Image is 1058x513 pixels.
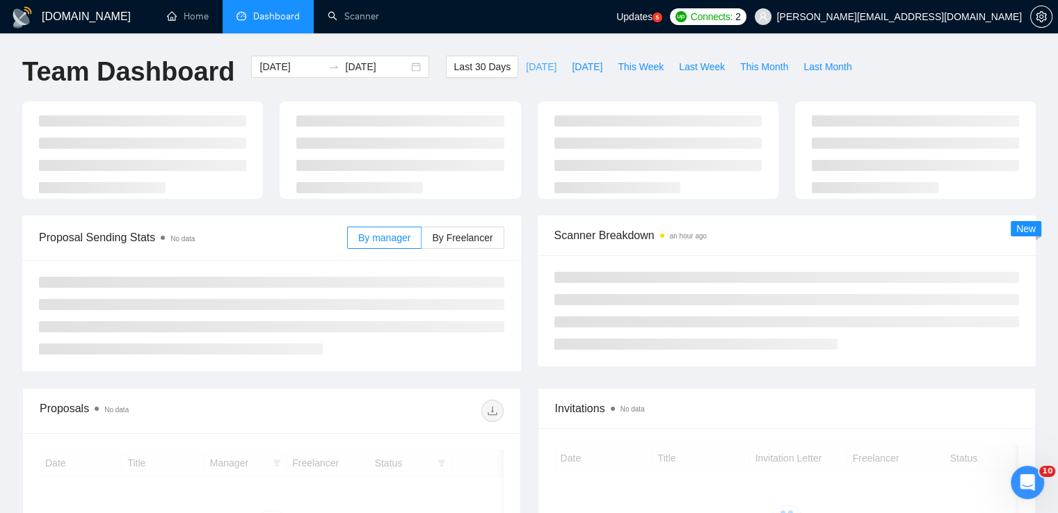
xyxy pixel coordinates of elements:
[170,235,195,243] span: No data
[526,59,556,74] span: [DATE]
[652,13,662,22] a: 5
[671,56,732,78] button: Last Week
[11,6,33,28] img: logo
[518,56,564,78] button: [DATE]
[253,10,300,22] span: Dashboard
[616,11,652,22] span: Updates
[259,59,323,74] input: Start date
[1039,466,1055,477] span: 10
[432,232,492,243] span: By Freelancer
[1030,6,1052,28] button: setting
[40,400,271,422] div: Proposals
[104,406,129,414] span: No data
[328,61,339,72] span: swap-right
[803,59,851,74] span: Last Month
[555,400,1019,417] span: Invitations
[735,9,741,24] span: 2
[237,11,246,21] span: dashboard
[572,59,602,74] span: [DATE]
[1031,11,1052,22] span: setting
[22,56,234,88] h1: Team Dashboard
[758,12,768,22] span: user
[1016,223,1036,234] span: New
[345,59,408,74] input: End date
[554,227,1020,244] span: Scanner Breakdown
[796,56,859,78] button: Last Month
[328,61,339,72] span: to
[446,56,518,78] button: Last 30 Days
[1030,11,1052,22] a: setting
[670,232,707,240] time: an hour ago
[675,11,687,22] img: upwork-logo.png
[328,10,379,22] a: searchScanner
[167,10,209,22] a: homeHome
[358,232,410,243] span: By manager
[620,405,645,413] span: No data
[691,9,732,24] span: Connects:
[39,229,347,246] span: Proposal Sending Stats
[740,59,788,74] span: This Month
[656,15,659,21] text: 5
[1011,466,1044,499] iframe: Intercom live chat
[610,56,671,78] button: This Week
[618,59,664,74] span: This Week
[454,59,511,74] span: Last 30 Days
[564,56,610,78] button: [DATE]
[679,59,725,74] span: Last Week
[732,56,796,78] button: This Month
